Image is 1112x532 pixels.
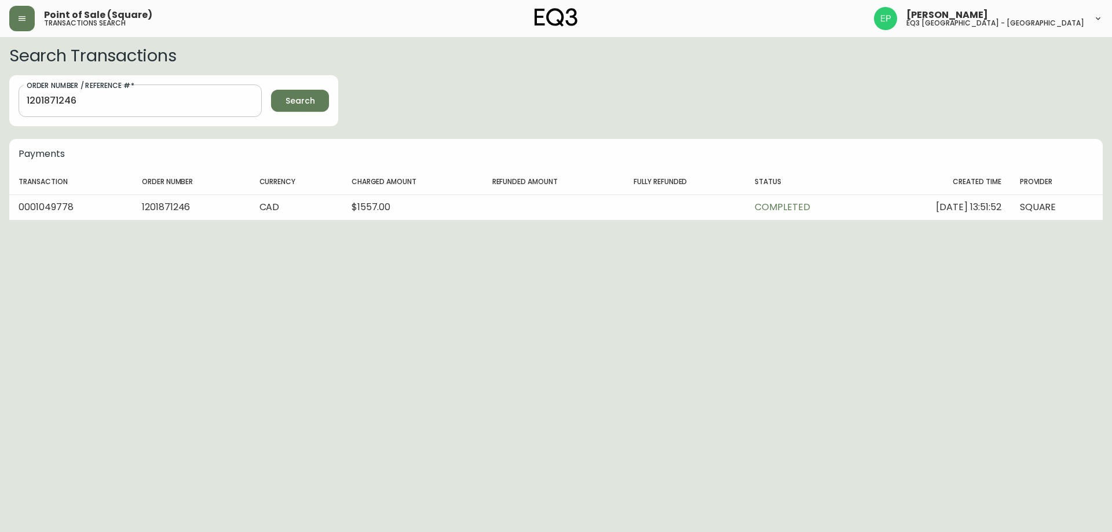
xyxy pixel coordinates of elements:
[133,195,250,220] td: 1201871246
[271,90,329,112] button: Search
[9,169,133,195] th: Transaction
[9,46,1103,65] h2: Search Transactions
[250,169,342,195] th: Currency
[906,20,1084,27] h5: eq3 [GEOGRAPHIC_DATA] - [GEOGRAPHIC_DATA]
[483,169,624,195] th: Refunded Amount
[1011,169,1103,195] th: Provider
[19,148,1093,160] h5: Payments
[874,7,897,30] img: edb0eb29d4ff191ed42d19acdf48d771
[133,169,250,195] th: Order Number
[906,10,988,20] span: [PERSON_NAME]
[535,8,577,27] img: logo
[44,20,126,27] h5: transactions search
[9,169,1103,221] table: payments table
[44,10,152,20] span: Point of Sale (Square)
[624,169,745,195] th: Fully Refunded
[870,195,1011,220] td: [DATE] 13:51:52
[870,169,1011,195] th: Created Time
[745,195,870,220] td: COMPLETED
[9,195,133,220] td: 0001049778
[250,195,342,220] td: CAD
[342,169,483,195] th: Charged Amount
[342,195,483,220] td: $1557.00
[286,94,315,108] span: Search
[745,169,870,195] th: Status
[1011,195,1103,220] td: SQUARE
